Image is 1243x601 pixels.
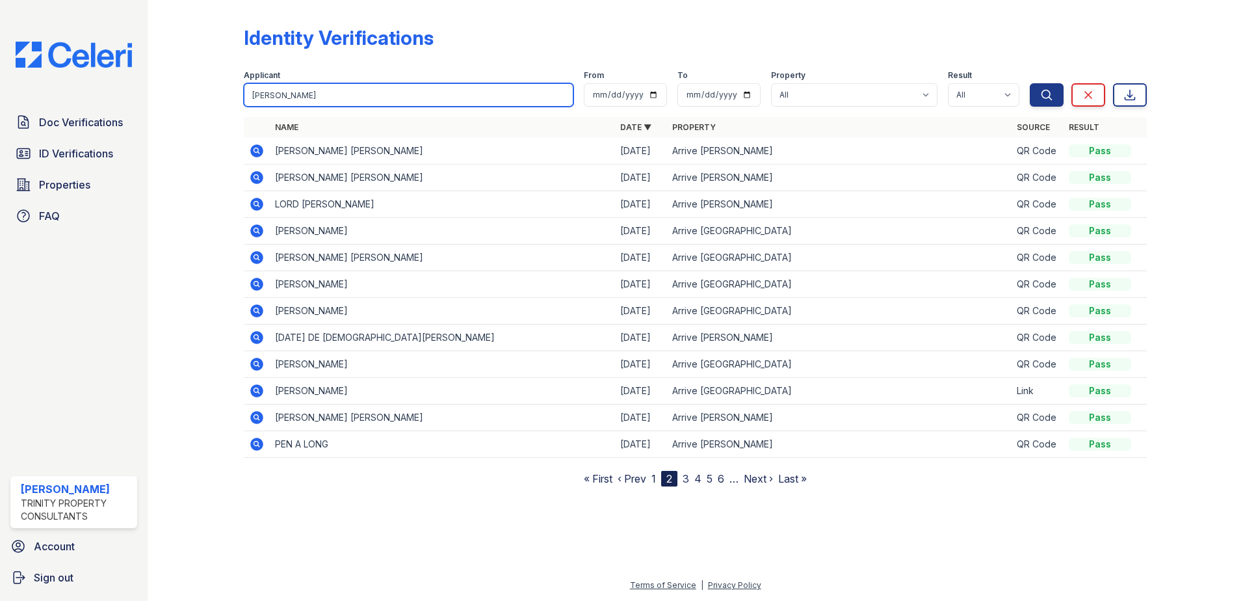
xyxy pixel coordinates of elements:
[1012,351,1064,378] td: QR Code
[1012,431,1064,458] td: QR Code
[270,405,615,431] td: [PERSON_NAME] [PERSON_NAME]
[584,70,604,81] label: From
[672,122,716,132] a: Property
[1069,278,1131,291] div: Pass
[39,114,123,130] span: Doc Verifications
[667,351,1012,378] td: Arrive [GEOGRAPHIC_DATA]
[1069,384,1131,397] div: Pass
[270,138,615,165] td: [PERSON_NAME] [PERSON_NAME]
[1012,191,1064,218] td: QR Code
[618,472,646,485] a: ‹ Prev
[778,472,807,485] a: Last »
[615,325,667,351] td: [DATE]
[1069,224,1131,237] div: Pass
[707,472,713,485] a: 5
[667,325,1012,351] td: Arrive [PERSON_NAME]
[584,472,612,485] a: « First
[667,378,1012,405] td: Arrive [GEOGRAPHIC_DATA]
[244,83,573,107] input: Search by name or phone number
[21,481,132,497] div: [PERSON_NAME]
[39,146,113,161] span: ID Verifications
[270,351,615,378] td: [PERSON_NAME]
[615,298,667,325] td: [DATE]
[270,271,615,298] td: [PERSON_NAME]
[677,70,688,81] label: To
[10,140,137,167] a: ID Verifications
[1012,271,1064,298] td: QR Code
[270,298,615,325] td: [PERSON_NAME]
[771,70,805,81] label: Property
[718,472,724,485] a: 6
[667,165,1012,191] td: Arrive [PERSON_NAME]
[244,26,434,49] div: Identity Verifications
[651,472,656,485] a: 1
[34,539,75,554] span: Account
[270,245,615,271] td: [PERSON_NAME] [PERSON_NAME]
[5,565,142,591] a: Sign out
[1069,144,1131,157] div: Pass
[39,208,60,224] span: FAQ
[1012,245,1064,271] td: QR Code
[10,109,137,135] a: Doc Verifications
[1069,171,1131,184] div: Pass
[39,177,90,193] span: Properties
[615,165,667,191] td: [DATE]
[615,218,667,245] td: [DATE]
[1069,411,1131,424] div: Pass
[620,122,651,132] a: Date ▼
[744,472,773,485] a: Next ›
[615,378,667,405] td: [DATE]
[1012,138,1064,165] td: QR Code
[5,533,142,559] a: Account
[1069,358,1131,371] div: Pass
[5,42,142,68] img: CE_Logo_Blue-a8612792a0a2168367f1c8372b55b34899dd931a85d93a1a3d3e32e68fde9ad4.png
[615,351,667,378] td: [DATE]
[1069,198,1131,211] div: Pass
[1017,122,1050,132] a: Source
[1069,251,1131,264] div: Pass
[667,245,1012,271] td: Arrive [GEOGRAPHIC_DATA]
[729,471,739,487] span: …
[667,138,1012,165] td: Arrive [PERSON_NAME]
[708,580,761,590] a: Privacy Policy
[1012,218,1064,245] td: QR Code
[1012,378,1064,405] td: Link
[667,298,1012,325] td: Arrive [GEOGRAPHIC_DATA]
[948,70,972,81] label: Result
[694,472,701,485] a: 4
[1069,304,1131,317] div: Pass
[10,172,137,198] a: Properties
[615,138,667,165] td: [DATE]
[270,378,615,405] td: [PERSON_NAME]
[21,497,132,523] div: Trinity Property Consultants
[667,405,1012,431] td: Arrive [PERSON_NAME]
[701,580,703,590] div: |
[244,70,280,81] label: Applicant
[270,165,615,191] td: [PERSON_NAME] [PERSON_NAME]
[1069,122,1099,132] a: Result
[667,191,1012,218] td: Arrive [PERSON_NAME]
[630,580,696,590] a: Terms of Service
[1012,298,1064,325] td: QR Code
[615,191,667,218] td: [DATE]
[275,122,298,132] a: Name
[667,218,1012,245] td: Arrive [GEOGRAPHIC_DATA]
[10,203,137,229] a: FAQ
[270,191,615,218] td: LORD [PERSON_NAME]
[667,271,1012,298] td: Arrive [GEOGRAPHIC_DATA]
[1069,331,1131,344] div: Pass
[615,245,667,271] td: [DATE]
[34,570,73,585] span: Sign out
[1012,405,1064,431] td: QR Code
[270,325,615,351] td: [DATE] DE [DEMOGRAPHIC_DATA][PERSON_NAME]
[615,431,667,458] td: [DATE]
[270,431,615,458] td: PEN A LONG
[1069,438,1131,451] div: Pass
[615,271,667,298] td: [DATE]
[661,471,677,487] div: 2
[270,218,615,245] td: [PERSON_NAME]
[1012,325,1064,351] td: QR Code
[615,405,667,431] td: [DATE]
[1012,165,1064,191] td: QR Code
